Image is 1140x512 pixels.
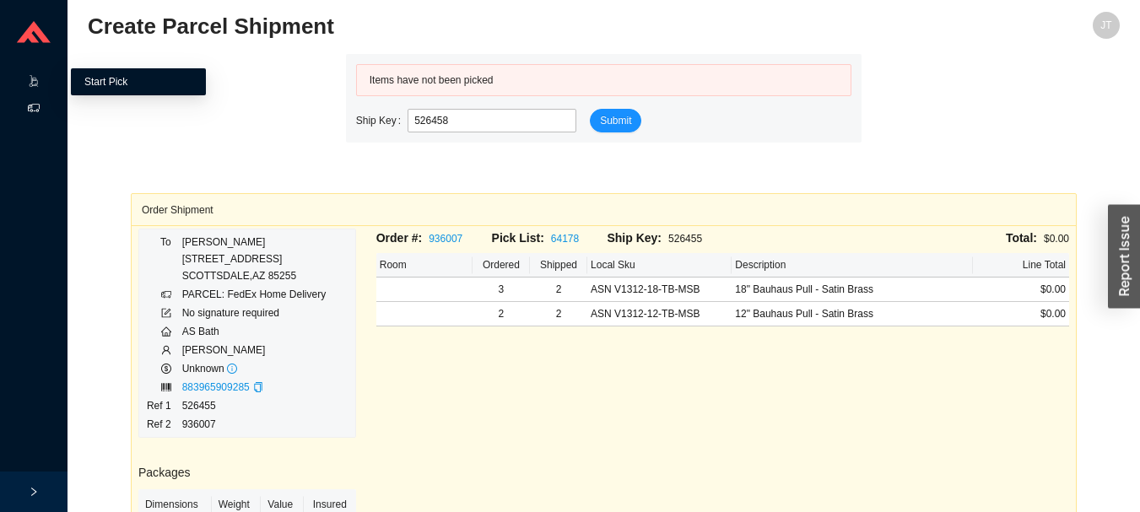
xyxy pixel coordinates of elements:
h3: Packages [138,463,356,482]
div: [PERSON_NAME] [STREET_ADDRESS] SCOTTSDALE , AZ 85255 [182,234,327,284]
a: 883965909285 [182,381,250,393]
td: 936007 [181,415,327,434]
span: info-circle [227,364,237,374]
th: Description [732,253,972,278]
div: $0.00 [722,229,1069,248]
a: 936007 [429,233,462,245]
div: Order Shipment [142,194,1066,225]
td: 2 [473,302,530,326]
h2: Create Parcel Shipment [88,12,862,41]
label: Ship Key [356,109,408,132]
td: AS Bath [181,322,327,341]
td: To [146,233,181,285]
td: No signature required [181,304,327,322]
td: Unknown [181,359,327,378]
th: Room [376,253,473,278]
td: 2 [530,302,587,326]
span: home [161,326,171,337]
div: Copy [253,379,263,396]
td: Ref 1 [146,396,181,415]
td: $0.00 [973,302,1069,326]
div: 18" Bauhaus Pull - Satin Brass [735,281,969,298]
td: [PERSON_NAME] [181,341,327,359]
span: user [161,345,171,355]
th: Shipped [530,253,587,278]
td: 2 [530,278,587,302]
div: Items have not been picked [370,72,839,89]
th: Line Total [973,253,1069,278]
span: copy [253,382,263,392]
span: barcode [161,382,171,392]
span: form [161,308,171,318]
span: dollar [161,364,171,374]
td: 526455 [181,396,327,415]
a: Start Pick [84,76,127,88]
button: Submit [590,109,641,132]
span: Submit [600,112,631,129]
span: Ship Key: [607,231,662,245]
div: 526455 [607,229,722,248]
span: right [29,487,39,497]
span: Total: [1006,231,1037,245]
td: 3 [473,278,530,302]
td: $0.00 [973,278,1069,302]
th: Local Sku [587,253,732,278]
td: ASN V1312-18-TB-MSB [587,278,732,302]
div: 12" Bauhaus Pull - Satin Brass [735,305,969,322]
td: Ref 2 [146,415,181,434]
td: PARCEL: FedEx Home Delivery [181,285,327,304]
span: Pick List: [492,231,544,245]
a: 64178 [551,233,579,245]
th: Ordered [473,253,530,278]
td: ASN V1312-12-TB-MSB [587,302,732,326]
span: Order #: [376,231,422,245]
span: JT [1100,12,1111,39]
